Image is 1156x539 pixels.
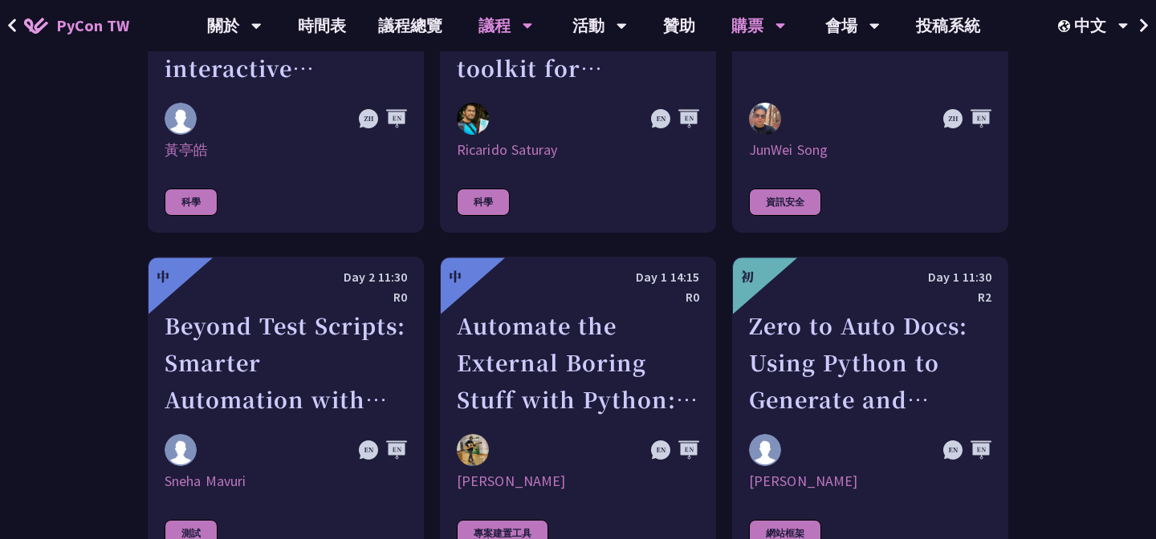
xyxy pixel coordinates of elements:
[749,287,991,307] div: R2
[1058,20,1074,32] img: Locale Icon
[457,287,699,307] div: R0
[157,267,169,286] div: 中
[457,307,699,418] div: Automate the External Boring Stuff with Python: Exploring Model Context Protocol (MCP)
[8,6,145,46] a: PyCon TW
[749,434,781,466] img: Daniel Gau
[749,140,991,160] div: JunWei Song
[165,287,407,307] div: R0
[165,267,407,287] div: Day 2 11:30
[165,472,407,491] div: Sneha Mavuri
[457,472,699,491] div: [PERSON_NAME]
[749,472,991,491] div: [PERSON_NAME]
[165,307,407,418] div: Beyond Test Scripts: Smarter Automation with Multi-Agent AI
[165,140,407,160] div: 黃亭皓
[457,103,489,135] img: Ricarido Saturay
[749,267,991,287] div: Day 1 11:30
[24,18,48,34] img: Home icon of PyCon TW 2025
[749,103,781,135] img: JunWei Song
[449,267,462,286] div: 中
[741,267,754,286] div: 初
[165,434,197,466] img: Sneha Mavuri
[457,188,510,216] div: 科學
[749,307,991,418] div: Zero to Auto Docs: Using Python to Generate and Deploy Static Sites
[56,14,129,38] span: PyCon TW
[165,188,218,216] div: 科學
[749,188,821,216] div: 資訊安全
[457,434,489,466] img: Ryosuke Tanno
[165,103,197,135] img: 黃亭皓
[457,267,699,287] div: Day 1 14:15
[457,140,699,160] div: Ricarido Saturay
